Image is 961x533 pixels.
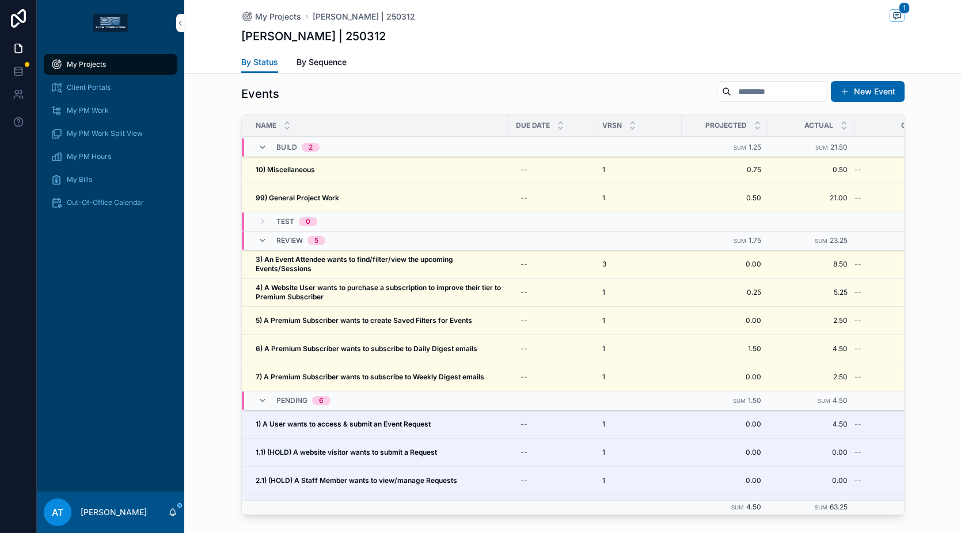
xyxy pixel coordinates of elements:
a: 4) A Website User wants to purchase a subscription to improve their tier to Premium Subscriber [256,283,502,302]
small: Sum [731,504,744,511]
small: Sum [818,398,830,404]
a: -- [854,372,941,382]
span: My PM Work Split View [67,129,143,138]
a: 1 [602,165,675,174]
span: 0.00 [689,316,761,325]
span: 23.25 [830,236,848,245]
strong: 2.1) (HOLD) A Staff Member wants to view/manage Requests [256,476,457,485]
span: Pending [276,396,307,405]
span: Build [276,143,297,152]
span: 0.00 [689,372,761,382]
strong: 10) Miscellaneous [256,165,315,174]
strong: 6) A Premium Subscriber wants to subscribe to Daily Digest emails [256,344,477,353]
span: 1 [602,165,605,174]
strong: 5) A Premium Subscriber wants to create Saved Filters for Events [256,316,472,325]
img: App logo [93,14,128,32]
a: 1 [602,448,675,457]
span: Name [256,121,276,130]
span: 1.50 [748,396,761,405]
span: 1.75 [749,236,761,245]
a: 0.00 [775,448,848,457]
a: 1) A User wants to access & submit an Event Request [256,420,502,429]
div: -- [521,344,527,353]
a: 1 [602,420,675,429]
a: 0.50 [775,165,848,174]
a: 0.00 [689,260,761,269]
a: 1.50 [689,344,761,353]
span: 63.25 [830,502,848,511]
a: 0.25 [689,288,761,297]
span: -- [854,193,861,203]
a: 0.00 [775,476,848,485]
span: Due Date [516,121,550,130]
span: 21.50 [830,143,848,151]
a: 99) General Project Work [256,193,502,203]
a: My Projects [44,54,177,75]
small: Sum [734,238,746,244]
span: My PM Hours [67,152,111,161]
div: -- [521,372,527,382]
a: 1 [602,344,675,353]
span: 4.50 [833,396,848,405]
span: Review [276,236,303,245]
a: Client Portals [44,77,177,98]
a: -- [516,283,588,302]
div: -- [521,476,527,485]
a: -- [854,448,941,457]
a: 5.25 [775,288,848,297]
div: -- [521,288,527,297]
a: 21.00 [775,193,848,203]
a: 1 [602,316,675,325]
h1: [PERSON_NAME] | 250312 [241,28,386,44]
span: 0.50 [689,193,761,203]
span: My Projects [67,60,106,69]
a: 1 [602,372,675,382]
a: Out-Of-Office Calendar [44,192,177,213]
span: 0.00 [689,448,761,457]
small: Sum [733,398,746,404]
a: 4.50 [775,420,848,429]
button: New Event [831,81,905,102]
a: -- [854,165,941,174]
span: -- [854,420,861,429]
a: By Status [241,52,278,74]
a: My Projects [241,11,301,22]
a: -- [516,368,588,386]
a: -- [854,420,941,429]
a: My Bills [44,169,177,190]
a: 0.00 [689,476,761,485]
span: 1.25 [749,143,761,151]
button: 1 [890,9,905,24]
span: -- [854,288,861,297]
a: -- [516,161,588,179]
div: -- [521,193,527,203]
a: 8.50 [775,260,848,269]
a: -- [516,189,588,207]
a: 3 [602,260,675,269]
a: 7) A Premium Subscriber wants to subscribe to Weekly Digest emails [256,372,502,382]
span: 1 [602,193,605,203]
a: 1 [602,193,675,203]
strong: 4) A Website User wants to purchase a subscription to improve their tier to Premium Subscriber [256,283,503,301]
span: Original [901,121,934,130]
a: -- [854,344,941,353]
a: [PERSON_NAME] | 250312 [313,11,415,22]
span: -- [854,448,861,457]
div: 0 [306,217,310,226]
a: -- [516,255,588,273]
small: Sum [815,238,827,244]
a: 0.00 [689,420,761,429]
a: -- [854,476,941,485]
a: 2.1) (HOLD) A Staff Member wants to view/manage Requests [256,476,502,485]
span: 0.75 [689,165,761,174]
a: 4.50 [775,344,848,353]
span: 1 [602,476,605,485]
a: 1 [602,288,675,297]
span: Client Portals [67,83,111,92]
span: 1 [602,420,605,429]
